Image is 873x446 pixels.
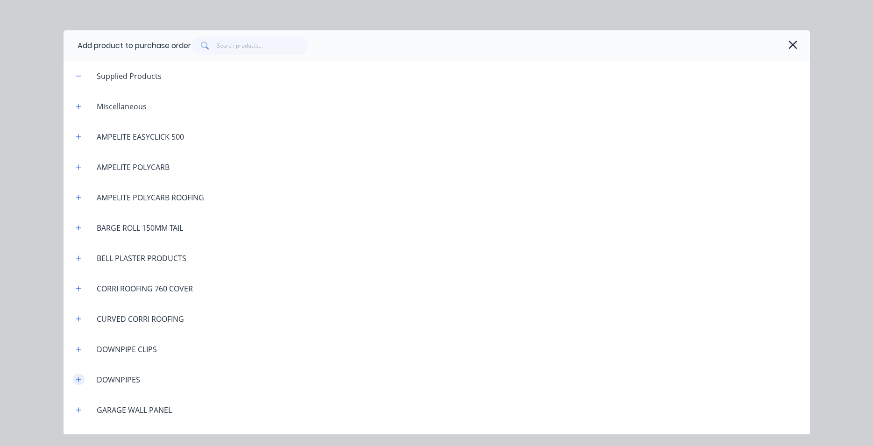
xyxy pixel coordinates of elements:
[89,131,192,142] div: AMPELITE EASYCLICK 500
[89,253,194,264] div: BELL PLASTER PRODUCTS
[89,71,169,82] div: Supplied Products
[89,222,191,234] div: BARGE ROLL 150MM TAIL
[89,101,154,112] div: Miscellaneous
[89,283,200,294] div: CORRI ROOFING 760 COVER
[89,162,177,173] div: AMPELITE POLYCARB
[89,192,212,203] div: AMPELITE POLYCARB ROOFING
[89,404,179,416] div: GARAGE WALL PANEL
[217,36,308,55] input: Search products...
[89,374,148,385] div: DOWNPIPES
[89,344,164,355] div: DOWNPIPE CLIPS
[78,40,191,51] div: Add product to purchase order
[89,313,192,325] div: CURVED CORRI ROOFING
